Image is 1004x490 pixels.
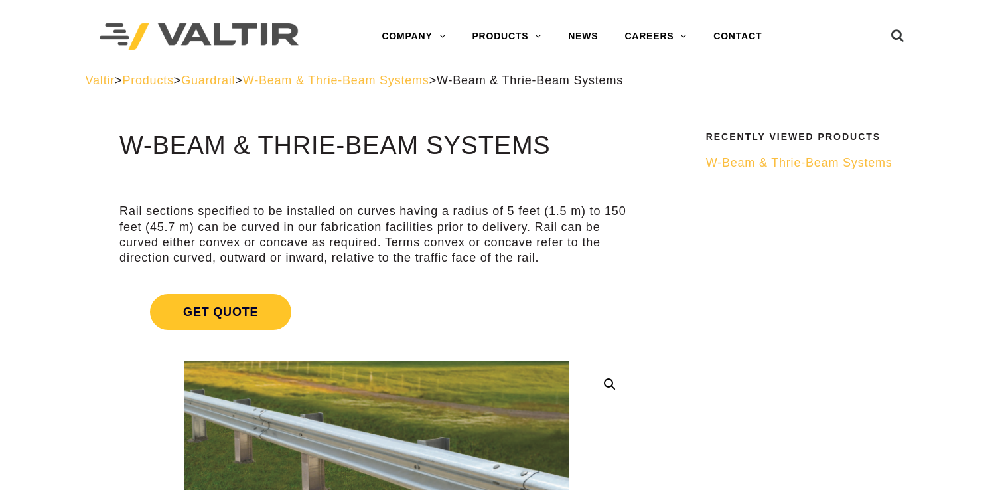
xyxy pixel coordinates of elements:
[181,74,235,87] a: Guardrail
[150,294,291,330] span: Get Quote
[86,73,919,88] div: > > > >
[119,278,634,346] a: Get Quote
[368,23,459,50] a: COMPANY
[437,74,623,87] span: W-Beam & Thrie-Beam Systems
[119,132,634,160] h1: W-Beam & Thrie-Beam Systems
[611,23,700,50] a: CAREERS
[122,74,173,87] a: Products
[700,23,775,50] a: CONTACT
[555,23,611,50] a: NEWS
[706,156,893,169] span: W-Beam & Thrie-Beam Systems
[119,204,634,266] p: Rail sections specified to be installed on curves having a radius of 5 feet (1.5 m) to 150 feet (...
[706,132,910,142] h2: Recently Viewed Products
[86,74,115,87] a: Valtir
[706,155,910,171] a: W-Beam & Thrie-Beam Systems
[243,74,429,87] a: W-Beam & Thrie-Beam Systems
[100,23,299,50] img: Valtir
[459,23,555,50] a: PRODUCTS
